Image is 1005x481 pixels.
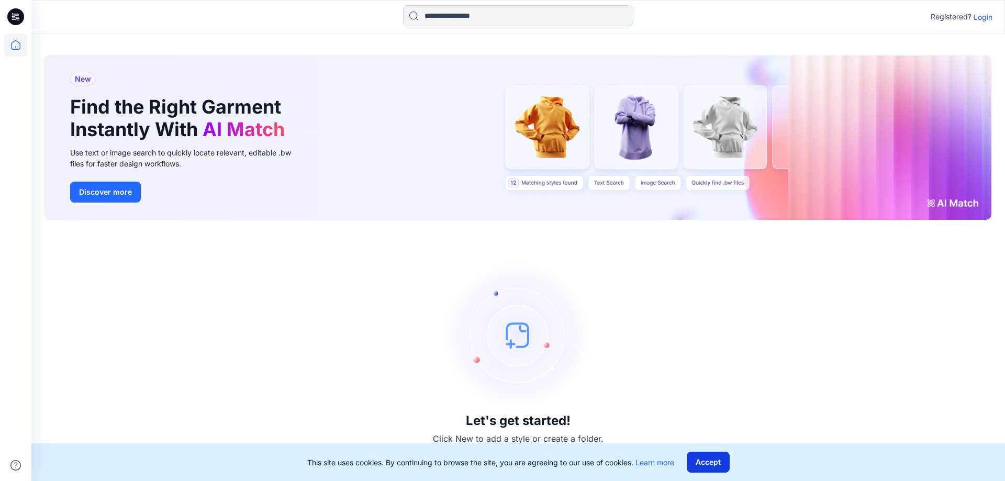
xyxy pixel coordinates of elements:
p: Click New to add a style or create a folder. [433,432,604,445]
a: Learn more [635,458,674,467]
h1: Find the Right Garment Instantly With [70,96,290,141]
img: empty-state-image.svg [440,256,597,413]
p: Login [974,12,992,23]
p: Registered? [931,10,971,23]
h3: Let's get started! [466,413,571,428]
button: Discover more [70,182,141,203]
span: AI Match [203,118,285,141]
span: New [75,73,91,85]
p: This site uses cookies. By continuing to browse the site, you are agreeing to our use of cookies. [307,457,674,468]
button: Accept [687,452,730,473]
div: Use text or image search to quickly locate relevant, editable .bw files for faster design workflows. [70,147,306,169]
